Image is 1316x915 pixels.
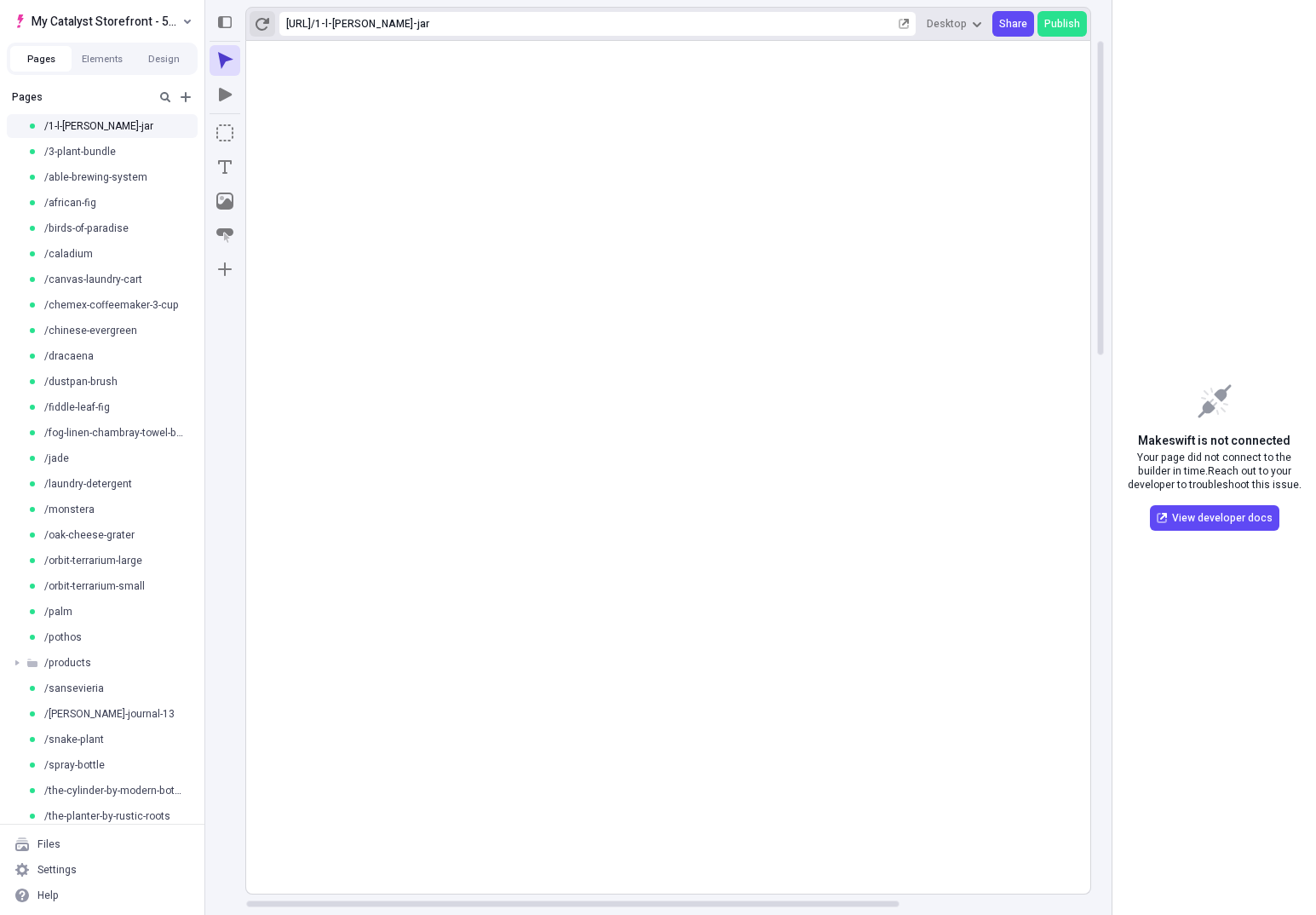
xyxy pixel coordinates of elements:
[44,375,118,388] span: /dustpan-brush
[37,889,59,902] div: Help
[44,452,69,465] span: /jade
[175,87,196,107] button: Add new
[44,349,94,363] span: /dracaena
[44,630,82,644] span: /pothos
[44,477,132,491] span: /laundry-detergent
[7,9,198,34] button: Select site
[10,46,72,72] button: Pages
[999,17,1027,31] span: Share
[44,222,129,235] span: /birds-of-paradise
[72,46,133,72] button: Elements
[44,605,72,619] span: /palm
[210,152,240,182] button: Text
[286,17,311,31] div: [URL]
[44,733,104,746] span: /snake-plant
[44,503,95,516] span: /monstera
[12,90,148,104] div: Pages
[44,554,142,567] span: /orbit-terrarium-large
[44,579,145,593] span: /orbit-terrarium-small
[37,837,60,851] div: Files
[37,863,77,877] div: Settings
[44,682,104,695] span: /sansevieria
[44,196,96,210] span: /african-fig
[44,809,170,823] span: /the-planter-by-rustic-roots
[44,707,175,721] span: /[PERSON_NAME]-journal-13
[44,324,137,337] span: /chinese-evergreen
[44,758,105,772] span: /spray-bottle
[210,186,240,216] button: Image
[44,119,153,133] span: /1-l-[PERSON_NAME]-jar
[44,170,147,184] span: /able-brewing-system
[210,118,240,148] button: Box
[44,400,110,414] span: /fiddle-leaf-fig
[44,426,184,440] span: /fog-linen-chambray-towel-beige-stripe
[133,46,194,72] button: Design
[1138,432,1290,451] span: Makeswift is not connected
[44,145,116,158] span: /3-plant-bundle
[44,784,184,797] span: /the-cylinder-by-modern-botany
[920,11,989,37] button: Desktop
[1044,17,1080,31] span: Publish
[44,656,91,670] span: /products
[1126,451,1302,492] span: Your page did not connect to the builder in time. Reach out to your developer to troubleshoot thi...
[927,17,967,31] span: Desktop
[1150,505,1279,531] a: View developer docs
[315,17,895,31] div: 1-l-[PERSON_NAME]-jar
[44,273,142,286] span: /canvas-laundry-cart
[44,528,135,542] span: /oak-cheese-grater
[44,247,93,261] span: /caladium
[32,11,179,32] span: My Catalyst Storefront - 53 (Dev)
[210,220,240,250] button: Button
[1037,11,1087,37] button: Publish
[44,298,179,312] span: /chemex-coffeemaker-3-cup
[992,11,1034,37] button: Share
[311,17,315,31] div: /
